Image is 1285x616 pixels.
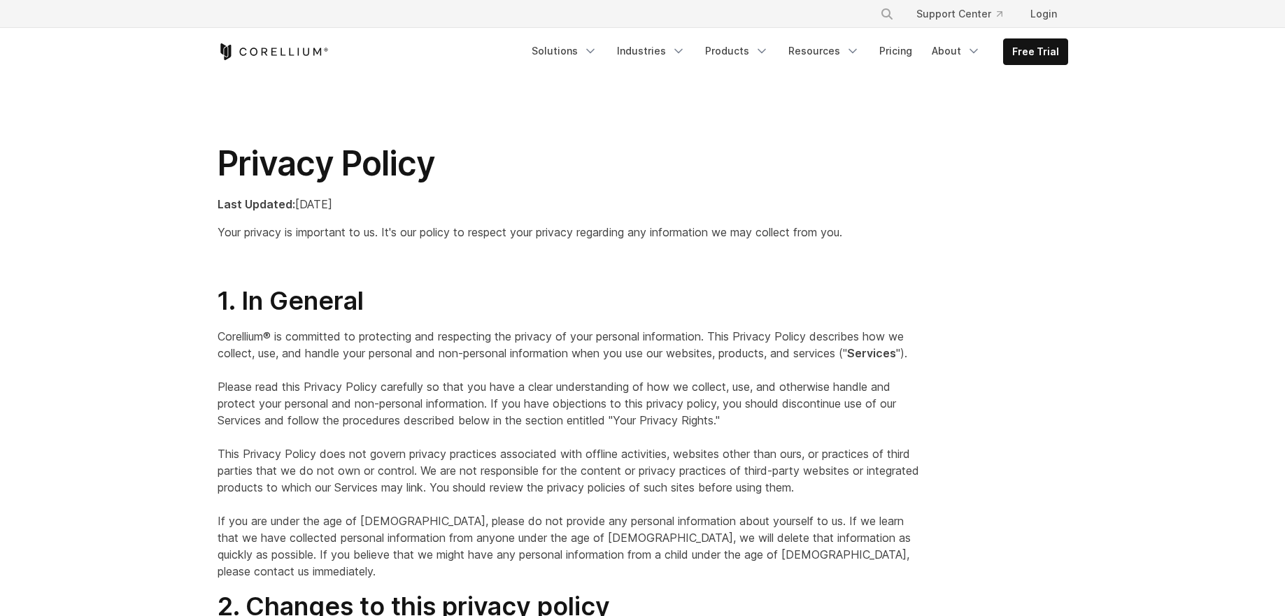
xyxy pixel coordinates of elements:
[923,38,989,64] a: About
[218,196,922,213] p: [DATE]
[218,43,329,60] a: Corellium Home
[218,143,922,185] h1: Privacy Policy
[905,1,1014,27] a: Support Center
[1019,1,1068,27] a: Login
[218,224,922,241] p: Your privacy is important to us. It's our policy to respect your privacy regarding any informatio...
[874,1,900,27] button: Search
[871,38,921,64] a: Pricing
[609,38,694,64] a: Industries
[523,38,606,64] a: Solutions
[218,197,295,211] strong: Last Updated:
[523,38,1068,65] div: Navigation Menu
[218,285,922,317] h2: 1. In General
[697,38,777,64] a: Products
[863,1,1068,27] div: Navigation Menu
[847,346,896,360] strong: Services
[1004,39,1067,64] a: Free Trial
[218,328,922,580] p: Corellium® is committed to protecting and respecting the privacy of your personal information. Th...
[780,38,868,64] a: Resources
